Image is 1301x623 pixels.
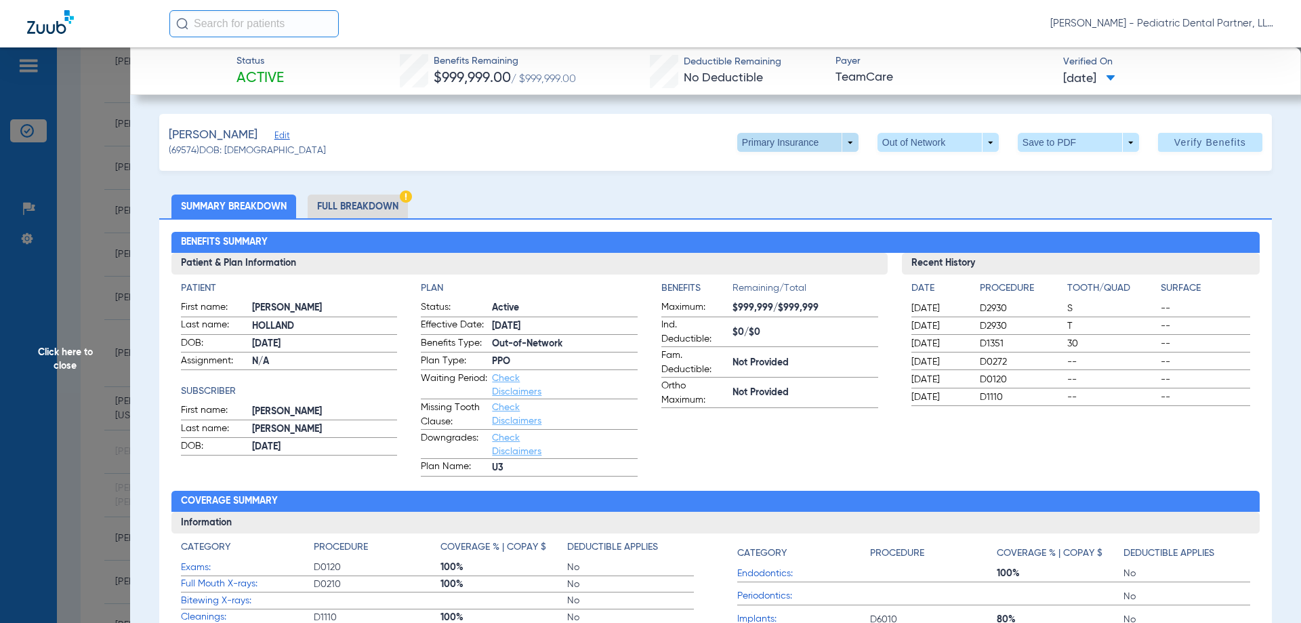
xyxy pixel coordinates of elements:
[274,131,287,144] span: Edit
[1067,319,1157,333] span: T
[171,491,1260,513] h2: Coverage Summary
[314,540,440,559] app-breakdown-title: Procedure
[567,540,658,555] h4: Deductible Applies
[314,540,368,555] h4: Procedure
[421,460,487,476] span: Plan Name:
[1161,373,1250,386] span: --
[252,355,398,369] span: N/A
[236,69,284,88] span: Active
[421,336,487,353] span: Benefits Type:
[1158,133,1262,152] button: Verify Benefits
[421,401,487,429] span: Missing Tooth Clause:
[434,54,576,68] span: Benefits Remaining
[567,578,694,591] span: No
[181,594,314,608] span: Bitewing X-rays:
[980,281,1062,296] h4: Procedure
[1174,137,1246,148] span: Verify Benefits
[737,540,870,565] app-breakdown-title: Category
[661,379,728,407] span: Ortho Maximum:
[1067,281,1157,300] app-breakdown-title: Tooth/Quad
[911,319,968,333] span: [DATE]
[181,300,247,317] span: First name:
[1067,373,1157,386] span: --
[911,302,968,315] span: [DATE]
[980,373,1062,386] span: D0120
[980,319,1062,333] span: D2930
[1067,281,1157,296] h4: Tooth/Quad
[911,355,968,369] span: [DATE]
[492,433,541,456] a: Check Disclaimers
[1067,355,1157,369] span: --
[567,561,694,574] span: No
[911,281,968,296] h4: Date
[181,318,247,334] span: Last name:
[870,546,924,561] h4: Procedure
[911,281,968,300] app-breakdown-title: Date
[169,144,326,158] span: (69574) DOB: [DEMOGRAPHIC_DATA]
[171,512,1260,534] h3: Information
[181,439,247,456] span: DOB:
[511,74,576,85] span: / $999,999.00
[181,561,314,575] span: Exams:
[902,253,1260,275] h3: Recent History
[440,578,567,591] span: 100%
[181,384,398,399] app-breakdown-title: Subscriber
[737,567,870,581] span: Endodontics:
[492,355,638,369] span: PPO
[980,337,1062,350] span: D1351
[236,54,284,68] span: Status
[171,232,1260,254] h2: Benefits Summary
[421,281,638,296] app-breakdown-title: Plan
[1161,355,1250,369] span: --
[492,319,638,334] span: [DATE]
[1063,71,1115,87] span: [DATE]
[181,422,247,438] span: Last name:
[252,337,398,351] span: [DATE]
[181,540,314,559] app-breakdown-title: Category
[252,405,398,419] span: [PERSON_NAME]
[661,348,728,377] span: Fam. Deductible:
[252,319,398,334] span: HOLLAND
[440,540,546,555] h4: Coverage % | Copay $
[732,325,878,340] span: $0/$0
[661,281,732,296] h4: Benefits
[732,301,878,315] span: $999,999/$999,999
[1067,390,1157,404] span: --
[492,403,541,426] a: Check Disclaimers
[684,55,781,69] span: Deductible Remaining
[1161,281,1250,300] app-breakdown-title: Surface
[1050,17,1274,31] span: [PERSON_NAME] - Pediatric Dental Partner, LLP
[171,253,888,275] h3: Patient & Plan Information
[308,195,408,218] li: Full Breakdown
[421,300,487,317] span: Status:
[181,336,247,353] span: DOB:
[980,355,1062,369] span: D0272
[1067,337,1157,350] span: 30
[684,72,763,84] span: No Deductible
[421,354,487,370] span: Plan Type:
[181,354,247,370] span: Assignment:
[835,54,1052,68] span: Payer
[492,461,638,475] span: U3
[1063,55,1279,69] span: Verified On
[567,594,694,607] span: No
[911,337,968,350] span: [DATE]
[421,371,487,399] span: Waiting Period:
[980,302,1062,315] span: D2930
[314,578,440,591] span: D0210
[181,281,398,296] h4: Patient
[737,133,859,152] button: Primary Insurance
[1018,133,1139,152] button: Save to PDF
[732,386,878,400] span: Not Provided
[1233,558,1301,623] iframe: Chat Widget
[492,301,638,315] span: Active
[492,374,541,397] a: Check Disclaimers
[980,390,1062,404] span: D1110
[911,390,968,404] span: [DATE]
[911,373,968,386] span: [DATE]
[171,195,296,218] li: Summary Breakdown
[181,403,247,420] span: First name:
[181,577,314,591] span: Full Mouth X-rays:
